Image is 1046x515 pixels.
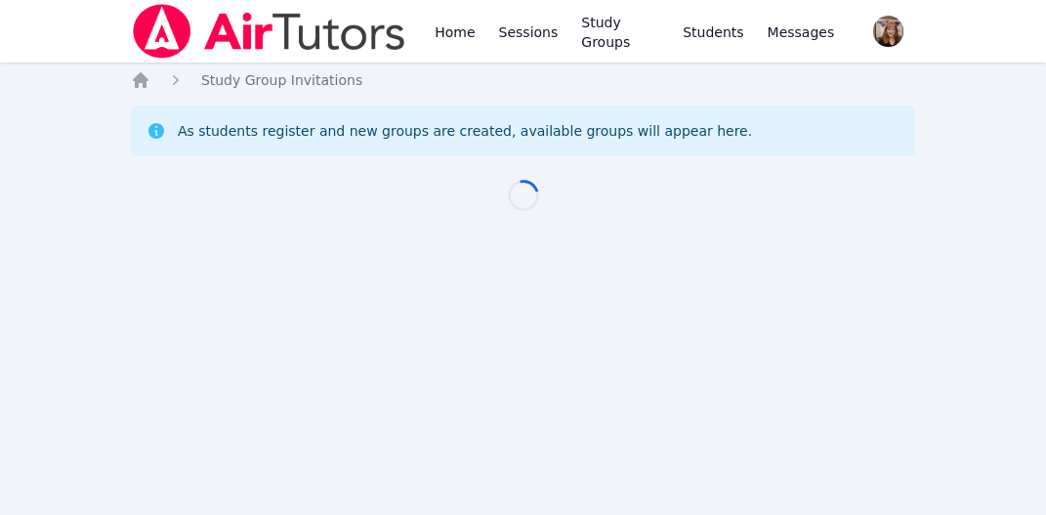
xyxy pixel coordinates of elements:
div: As students register and new groups are created, available groups will appear here. [178,121,752,141]
span: Messages [768,22,835,42]
span: Study Group Invitations [201,72,362,88]
img: Air Tutors [131,4,407,59]
a: Study Group Invitations [201,70,362,90]
nav: Breadcrumb [131,70,915,90]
